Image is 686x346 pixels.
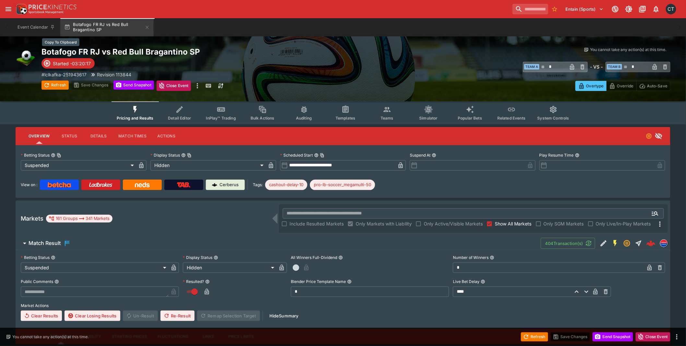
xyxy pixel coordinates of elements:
[296,116,312,121] span: Auditing
[544,220,584,227] span: Only SGM Markets
[538,116,569,121] span: System Controls
[265,182,307,188] span: cashout-delay-10
[521,332,548,341] button: Refresh
[410,152,431,158] p: Suspend At
[646,133,652,139] svg: Suspended
[524,64,539,70] span: Team A
[21,152,50,158] p: Betting Status
[54,279,59,284] button: Public Comments
[320,153,325,158] button: Copy To Clipboard
[29,11,64,14] img: Sportsbook Management
[194,81,201,91] button: more
[623,239,631,247] svg: Suspended
[48,182,71,187] img: Betcha
[214,255,218,260] button: Display Status
[575,81,607,91] button: Overtype
[420,116,438,121] span: Simulator
[481,279,485,284] button: Live Bet Delay
[183,263,277,273] div: Hidden
[150,152,180,158] p: Display Status
[187,153,192,158] button: Copy To Clipboard
[310,182,375,188] span: pro-lb-soccer_megamulti-50
[314,153,319,158] button: Scheduled StartCopy To Clipboard
[513,4,548,14] input: search
[621,237,633,249] button: Suspended
[432,153,436,158] button: Suspend At
[168,116,191,121] span: Detail Editor
[310,180,375,190] div: Betting Target: cerberus
[152,128,181,144] button: Actions
[280,152,313,158] p: Scheduled Start
[220,182,239,188] p: Cerberus
[21,255,50,260] p: Betting Status
[541,238,595,249] button: 404Transaction(s)
[424,220,483,227] span: Only Active/Visible Markets
[356,220,412,227] span: Only Markets with Liability
[596,220,651,227] span: Only Live/In-Play Markets
[609,3,621,15] button: Connected to PK
[21,311,62,321] button: Clear Results
[575,81,670,91] div: Start From
[633,237,645,249] button: Straight
[251,116,275,121] span: Bulk Actions
[157,81,191,91] button: Close Event
[575,153,580,158] button: Play Resume Time
[21,301,665,311] label: Market Actions
[291,279,346,284] p: Blender Price Template Name
[41,81,69,90] button: Refresh
[381,116,394,121] span: Teams
[53,60,91,67] p: Started -03:20:17
[650,3,662,15] button: Notifications
[16,47,36,68] img: soccer.png
[646,239,656,248] img: logo-cerberus--red.svg
[183,255,212,260] p: Display Status
[660,240,668,247] img: lclkafka
[183,279,204,284] p: Resulted?
[497,116,526,121] span: Related Events
[12,334,89,340] p: You cannot take any action(s) at this time.
[21,160,136,171] div: Suspended
[490,255,494,260] button: Number of Winners
[21,279,53,284] p: Public Comments
[89,182,112,187] img: Ladbrokes
[29,5,77,9] img: PriceKinetics
[623,3,635,15] button: Toggle light/dark mode
[265,180,307,190] div: Betting Target: cerberus
[253,180,263,190] label: Tags:
[16,237,541,250] button: Match Result
[646,239,656,248] div: dd88af5c-00ea-4db7-87fa-1aac05189418
[49,215,110,223] div: 161 Groups 341 Markets
[590,63,603,70] h6: - VS -
[160,311,195,321] button: Re-Result
[21,215,43,222] h5: Markets
[617,83,633,89] p: Override
[673,333,681,341] button: more
[666,4,676,14] div: Cameron Tarver
[586,83,604,89] p: Overtype
[42,38,79,46] div: Copy To Clipboard
[609,237,621,249] button: SGM Enabled
[562,4,608,14] button: Select Tenant
[112,101,574,124] div: Event type filters
[60,18,154,36] button: Botafogo FR RJ vs Red Bull Bragantino SP
[645,237,657,250] a: dd88af5c-00ea-4db7-87fa-1aac05189418
[206,116,236,121] span: InPlay™ Trading
[647,83,668,89] p: Auto-Save
[590,47,667,53] p: You cannot take any action(s) at this time.
[495,220,532,227] span: Show All Markets
[97,71,131,78] p: Revision 113844
[655,132,663,140] svg: Hidden
[347,279,352,284] button: Blender Price Template Name
[550,4,560,14] button: No Bookmarks
[84,128,113,144] button: Details
[291,255,337,260] p: All Winners Full-Dividend
[336,116,355,121] span: Templates
[458,116,482,121] span: Popular Bets
[51,153,55,158] button: Betting StatusCopy To Clipboard
[636,81,670,91] button: Auto-Save
[636,332,670,341] button: Close Event
[41,47,356,57] h2: Copy To Clipboard
[117,116,154,121] span: Pricing and Results
[29,240,61,247] h6: Match Result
